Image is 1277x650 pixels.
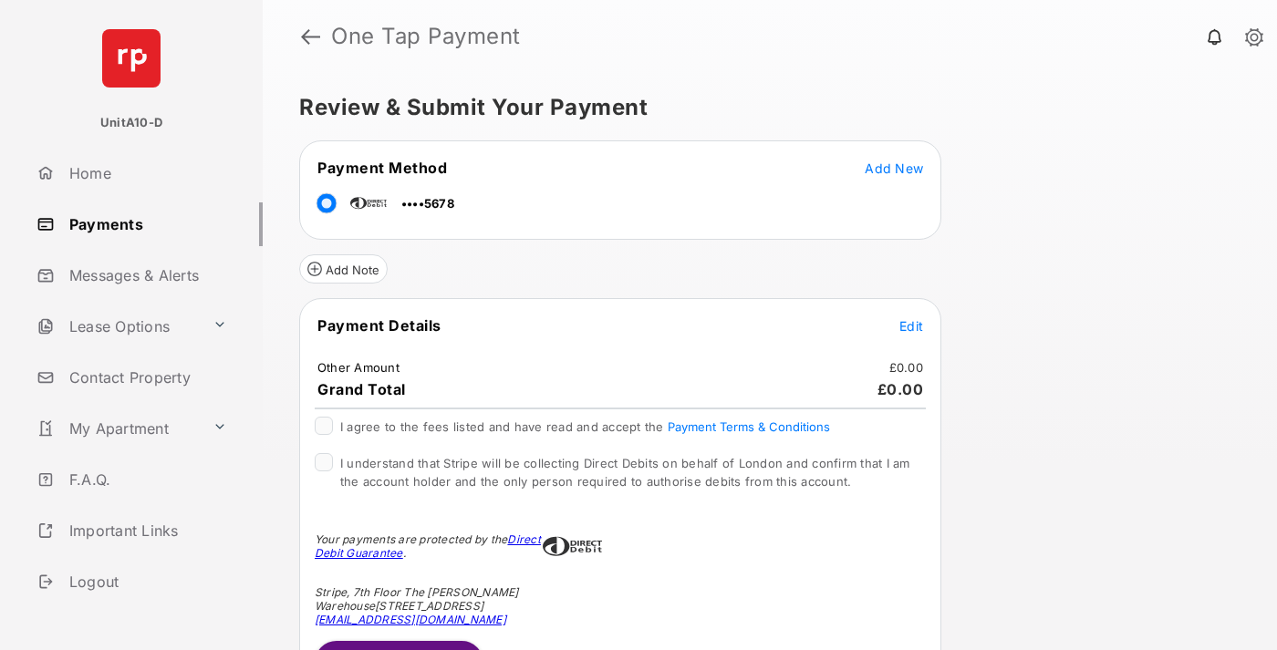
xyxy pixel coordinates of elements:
[29,560,263,604] a: Logout
[315,613,506,626] a: [EMAIL_ADDRESS][DOMAIN_NAME]
[340,456,910,489] span: I understand that Stripe will be collecting Direct Debits on behalf of London and confirm that I ...
[877,380,924,398] span: £0.00
[29,151,263,195] a: Home
[317,159,447,177] span: Payment Method
[315,532,543,560] div: Your payments are protected by the .
[401,196,454,211] span: ••••5678
[899,318,923,334] span: Edit
[29,202,263,246] a: Payments
[668,419,830,434] button: I agree to the fees listed and have read and accept the
[317,380,406,398] span: Grand Total
[299,97,1226,119] h5: Review & Submit Your Payment
[299,254,388,284] button: Add Note
[865,160,923,176] span: Add New
[100,114,162,132] p: UnitA10-D
[29,304,205,348] a: Lease Options
[102,29,161,88] img: svg+xml;base64,PHN2ZyB4bWxucz0iaHR0cDovL3d3dy53My5vcmcvMjAwMC9zdmciIHdpZHRoPSI2NCIgaGVpZ2h0PSI2NC...
[29,356,263,399] a: Contact Property
[317,359,400,376] td: Other Amount
[315,532,541,560] a: Direct Debit Guarantee
[29,407,205,450] a: My Apartment
[331,26,521,47] strong: One Tap Payment
[29,253,263,297] a: Messages & Alerts
[315,585,543,626] div: Stripe, 7th Floor The [PERSON_NAME] Warehouse [STREET_ADDRESS]
[317,316,441,335] span: Payment Details
[29,509,234,552] a: Important Links
[340,419,830,434] span: I agree to the fees listed and have read and accept the
[865,159,923,177] button: Add New
[29,458,263,501] a: F.A.Q.
[888,359,924,376] td: £0.00
[899,316,923,335] button: Edit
